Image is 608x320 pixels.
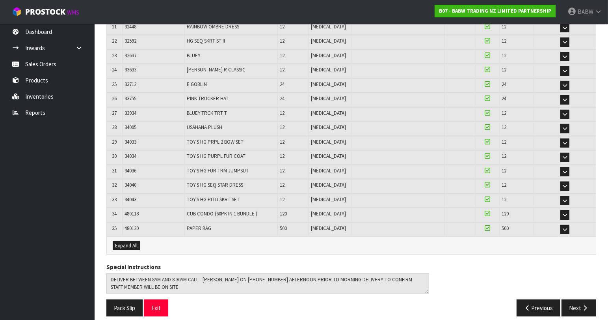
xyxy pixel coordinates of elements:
[280,110,284,116] span: 12
[67,9,79,16] small: WMS
[112,225,117,232] span: 35
[562,299,596,316] button: Next
[502,124,506,131] span: 12
[311,23,346,30] span: [MEDICAL_DATA]
[311,225,346,232] span: [MEDICAL_DATA]
[502,153,506,159] span: 12
[187,23,239,30] span: RAINBOW OMBRE DRESS
[280,225,287,232] span: 500
[311,138,346,145] span: [MEDICAL_DATA]
[311,153,346,159] span: [MEDICAL_DATA]
[187,167,249,174] span: TOY'S HG FUR TRM JUMPSUT
[311,37,346,44] span: [MEDICAL_DATA]
[112,37,117,44] span: 22
[502,167,506,174] span: 12
[113,241,140,251] button: Expand All
[280,81,284,88] span: 24
[502,196,506,203] span: 12
[502,66,506,73] span: 12
[280,124,284,131] span: 12
[187,138,244,145] span: TOY'S HG PRPL 2 BOW SET
[125,52,136,59] span: 32637
[125,210,139,217] span: 480118
[311,182,346,188] span: [MEDICAL_DATA]
[187,52,200,59] span: BLUEY
[187,37,225,44] span: HG SEQ SKRT ST II
[502,37,506,44] span: 12
[280,37,284,44] span: 12
[125,182,136,188] span: 34040
[125,37,136,44] span: 32592
[125,153,136,159] span: 34034
[125,95,136,102] span: 33755
[187,110,227,116] span: BLUEY TRCK TRT T
[115,242,138,249] span: Expand All
[502,182,506,188] span: 12
[311,81,346,88] span: [MEDICAL_DATA]
[187,182,243,188] span: TOY'S HG SEQ STAR DRESS
[112,124,117,131] span: 28
[106,263,161,271] label: Special Instructions
[112,153,117,159] span: 30
[187,196,240,203] span: TOY'S HG PLTD SKRT SET
[502,225,509,232] span: 500
[502,81,506,88] span: 24
[311,95,346,102] span: [MEDICAL_DATA]
[311,52,346,59] span: [MEDICAL_DATA]
[502,210,509,217] span: 120
[112,110,117,116] span: 27
[125,110,136,116] span: 33934
[125,167,136,174] span: 34036
[112,52,117,59] span: 23
[25,7,65,17] span: ProStock
[280,52,284,59] span: 12
[112,138,117,145] span: 29
[502,95,506,102] span: 24
[112,23,117,30] span: 21
[187,81,207,88] span: E GOBLIN
[502,110,506,116] span: 12
[280,138,284,145] span: 12
[311,66,346,73] span: [MEDICAL_DATA]
[280,182,284,188] span: 12
[280,210,287,217] span: 120
[502,138,506,145] span: 12
[112,95,117,102] span: 26
[187,124,222,131] span: USAHANA PLUSH
[125,138,136,145] span: 34033
[502,23,506,30] span: 12
[125,81,136,88] span: 33712
[311,167,346,174] span: [MEDICAL_DATA]
[187,66,245,73] span: [PERSON_NAME] R CLASSIC
[187,225,211,232] span: PAPER BAG
[112,66,117,73] span: 24
[12,7,22,17] img: cube-alt.png
[280,196,284,203] span: 12
[187,153,245,159] span: TOY'S HG PURPL FUR COAT
[187,210,257,217] span: CUB CONDO (60PK IN 1 BUNDLE )
[112,167,117,174] span: 31
[112,81,117,88] span: 25
[280,66,284,73] span: 12
[112,182,117,188] span: 32
[187,95,229,102] span: PINK TRUCKER HAT
[125,124,136,131] span: 34005
[125,66,136,73] span: 33633
[311,196,346,203] span: [MEDICAL_DATA]
[106,299,143,316] button: Pack Slip
[125,225,139,232] span: 480120
[311,210,346,217] span: [MEDICAL_DATA]
[311,124,346,131] span: [MEDICAL_DATA]
[125,23,136,30] span: 32448
[311,110,346,116] span: [MEDICAL_DATA]
[280,153,284,159] span: 12
[112,196,117,203] span: 33
[125,196,136,203] span: 34043
[439,7,551,14] strong: B07 - BABW TRADING NZ LIMITED PARTNERSHIP
[517,299,561,316] button: Previous
[280,167,284,174] span: 12
[502,52,506,59] span: 12
[280,23,284,30] span: 12
[144,299,168,316] button: Exit
[280,95,284,102] span: 24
